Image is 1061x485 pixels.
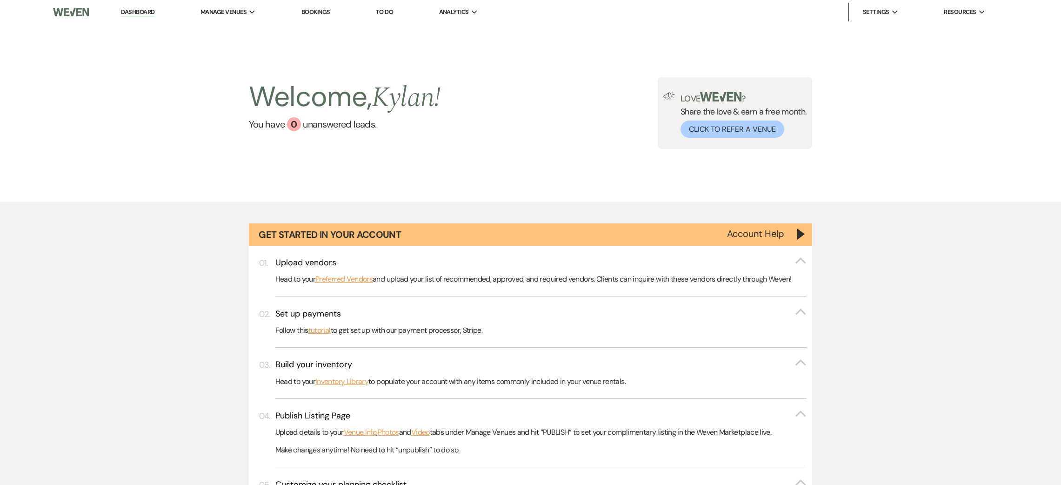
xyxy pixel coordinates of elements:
button: Build your inventory [275,359,807,370]
div: Share the love & earn a free month. [675,92,807,138]
a: Venue Info [344,426,377,438]
h3: Build your inventory [275,359,352,370]
span: Kylan ! [372,76,440,119]
img: loud-speaker-illustration.svg [663,92,675,100]
h1: Get Started in Your Account [259,228,401,241]
h2: Welcome, [249,77,441,117]
img: weven-logo-green.svg [700,92,741,101]
span: Manage Venues [200,7,247,17]
button: Set up payments [275,308,807,320]
p: Head to your to populate your account with any items commonly included in your venue rentals. [275,376,807,388]
button: Upload vendors [275,257,807,269]
div: 0 [287,117,301,131]
h3: Set up payments [275,308,341,320]
a: Inventory Library [315,376,368,388]
button: Click to Refer a Venue [681,121,784,138]
a: You have 0 unanswered leads. [249,117,441,131]
img: Weven Logo [53,2,89,22]
span: Resources [944,7,976,17]
span: Settings [863,7,889,17]
a: Dashboard [121,8,154,17]
a: To Do [376,8,393,16]
button: Account Help [727,229,784,238]
a: Bookings [301,8,330,16]
a: Video [411,426,430,438]
a: Photos [378,426,399,438]
a: tutorial [308,324,331,337]
p: Follow this to get set up with our payment processor, Stripe. [275,324,807,337]
a: Preferred Vendors [315,273,373,285]
h3: Upload vendors [275,257,336,269]
p: Love ? [681,92,807,103]
h3: Publish Listing Page [275,410,350,422]
button: Publish Listing Page [275,410,807,422]
p: Make changes anytime! No need to hit “unpublish” to do so. [275,444,807,456]
p: Head to your and upload your list of recommended, approved, and required vendors. Clients can inq... [275,273,807,285]
p: Upload details to your , and tabs under Manage Venues and hit “PUBLISH” to set your complimentary... [275,426,807,438]
span: Analytics [439,7,469,17]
